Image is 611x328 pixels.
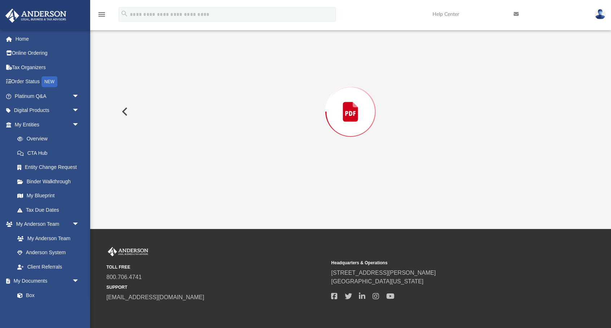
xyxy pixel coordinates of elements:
span: arrow_drop_down [72,117,87,132]
span: arrow_drop_down [72,103,87,118]
a: Box [10,288,83,302]
a: My Anderson Team [10,231,83,246]
a: [GEOGRAPHIC_DATA][US_STATE] [331,278,423,284]
img: Anderson Advisors Platinum Portal [3,9,69,23]
a: Online Ordering [5,46,90,60]
a: Tax Due Dates [10,203,90,217]
a: Digital Productsarrow_drop_down [5,103,90,118]
a: Home [5,32,90,46]
span: arrow_drop_down [72,217,87,232]
a: [EMAIL_ADDRESS][DOMAIN_NAME] [106,294,204,300]
a: Order StatusNEW [5,75,90,89]
a: Anderson System [10,246,87,260]
a: [STREET_ADDRESS][PERSON_NAME] [331,270,436,276]
a: Platinum Q&Aarrow_drop_down [5,89,90,103]
a: menu [97,14,106,19]
i: search [120,10,128,18]
a: Tax Organizers [5,60,90,75]
a: 800.706.4741 [106,274,142,280]
img: Anderson Advisors Platinum Portal [106,247,150,256]
a: Meeting Minutes [10,302,87,317]
img: User Pic [595,9,606,19]
a: My Anderson Teamarrow_drop_down [5,217,87,232]
small: SUPPORT [106,284,326,291]
a: My Documentsarrow_drop_down [5,274,87,288]
i: menu [97,10,106,19]
div: NEW [41,76,57,87]
span: arrow_drop_down [72,89,87,104]
a: CTA Hub [10,146,90,160]
a: Client Referrals [10,260,87,274]
a: My Blueprint [10,189,87,203]
a: Entity Change Request [10,160,90,175]
span: arrow_drop_down [72,274,87,289]
button: Previous File [116,102,132,122]
a: Binder Walkthrough [10,174,90,189]
small: Headquarters & Operations [331,260,551,266]
a: Overview [10,132,90,146]
a: My Entitiesarrow_drop_down [5,117,90,132]
small: TOLL FREE [106,264,326,270]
